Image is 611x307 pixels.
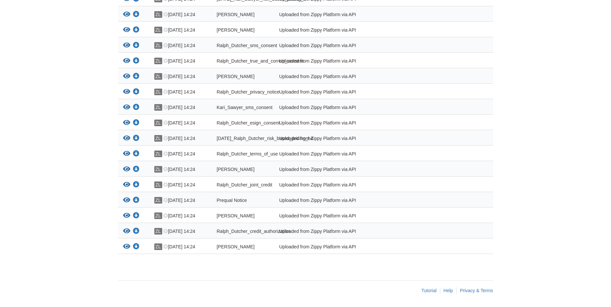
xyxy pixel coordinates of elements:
[154,11,162,18] span: ZL
[163,213,195,218] span: [DATE] 14:24
[123,228,130,235] button: View Ralph_Dutcher_credit_authorization
[133,74,140,79] a: Download Kari_Sawyer_true_and_correct_consent
[133,198,140,203] a: Download Prequal Notice
[123,243,130,250] button: View Kari_Sawyer_esign_consent
[133,213,140,219] a: Download Kari_Sawyer_credit_authorization
[154,58,162,64] span: ZL
[154,212,162,219] span: ZL
[154,197,162,204] span: ZL
[163,105,195,110] span: [DATE] 14:24
[163,43,195,48] span: [DATE] 14:24
[154,151,162,157] span: ZL
[274,58,431,66] div: Uploaded from Zippy Platform via API
[133,28,140,33] a: Download Kari_Sawyer_joint_credit
[217,182,272,187] span: Ralph_Dutcher_joint_credit
[274,120,431,128] div: Uploaded from Zippy Platform via API
[163,244,195,249] span: [DATE] 14:24
[154,181,162,188] span: ZL
[133,105,140,110] a: Download Kari_Sawyer_sms_consent
[123,27,130,34] button: View Kari_Sawyer_joint_credit
[133,152,140,157] a: Download Ralph_Dutcher_terms_of_use
[154,228,162,235] span: ZL
[163,198,195,203] span: [DATE] 14:24
[123,42,130,49] button: View Ralph_Dutcher_sms_consent
[133,121,140,126] a: Download Ralph_Dutcher_esign_consent
[163,167,195,172] span: [DATE] 14:24
[123,89,130,96] button: View Ralph_Dutcher_privacy_notice
[154,120,162,126] span: ZL
[133,12,140,17] a: Download Kari_Sawyer_privacy_notice
[123,104,130,111] button: View Kari_Sawyer_sms_consent
[163,136,195,141] span: [DATE] 14:24
[123,120,130,126] button: View Ralph_Dutcher_esign_consent
[274,104,431,113] div: Uploaded from Zippy Platform via API
[274,73,431,82] div: Uploaded from Zippy Platform via API
[123,212,130,219] button: View Kari_Sawyer_credit_authorization
[274,135,431,144] div: Uploaded from Zippy Platform via API
[163,229,195,234] span: [DATE] 14:24
[123,151,130,157] button: View Ralph_Dutcher_terms_of_use
[133,229,140,234] a: Download Ralph_Dutcher_credit_authorization
[274,166,431,175] div: Uploaded from Zippy Platform via API
[217,198,247,203] span: Prequal Notice
[274,228,431,237] div: Uploaded from Zippy Platform via API
[217,58,304,64] span: Ralph_Dutcher_true_and_correct_consent
[444,288,453,293] a: Help
[460,288,493,293] a: Privacy & Terms
[133,59,140,64] a: Download Ralph_Dutcher_true_and_correct_consent
[123,58,130,65] button: View Ralph_Dutcher_true_and_correct_consent
[217,167,255,172] span: [PERSON_NAME]
[163,182,195,187] span: [DATE] 14:24
[217,12,255,17] span: [PERSON_NAME]
[154,104,162,111] span: ZL
[163,12,195,17] span: [DATE] 14:24
[274,151,431,159] div: Uploaded from Zippy Platform via API
[133,167,140,172] a: Download Kari_Sawyer_terms_of_use
[274,243,431,252] div: Uploaded from Zippy Platform via API
[123,181,130,188] button: View Ralph_Dutcher_joint_credit
[217,105,273,110] span: Kari_Sawyer_sms_consent
[274,212,431,221] div: Uploaded from Zippy Platform via API
[163,89,195,95] span: [DATE] 14:24
[154,89,162,95] span: ZL
[274,11,431,20] div: Uploaded from Zippy Platform via API
[217,136,313,141] span: [DATE]_Ralph_Dutcher_risk_based_pricing_h4
[154,42,162,49] span: ZL
[154,27,162,33] span: ZL
[217,27,255,33] span: [PERSON_NAME]
[163,120,195,126] span: [DATE] 14:24
[133,244,140,250] a: Download Kari_Sawyer_esign_consent
[133,90,140,95] a: Download Ralph_Dutcher_privacy_notice
[154,166,162,173] span: ZL
[163,74,195,79] span: [DATE] 14:24
[123,197,130,204] button: View Prequal Notice
[154,243,162,250] span: ZL
[217,120,280,126] span: Ralph_Dutcher_esign_consent
[123,73,130,80] button: View Kari_Sawyer_true_and_correct_consent
[274,197,431,206] div: Uploaded from Zippy Platform via API
[217,229,290,234] span: Ralph_Dutcher_credit_authorization
[133,182,140,188] a: Download Ralph_Dutcher_joint_credit
[123,166,130,173] button: View Kari_Sawyer_terms_of_use
[274,89,431,97] div: Uploaded from Zippy Platform via API
[217,89,280,95] span: Ralph_Dutcher_privacy_notice
[274,42,431,51] div: Uploaded from Zippy Platform via API
[217,43,277,48] span: Ralph_Dutcher_sms_consent
[123,135,130,142] button: View 09-03-2025_Ralph_Dutcher_risk_based_pricing_h4
[163,58,195,64] span: [DATE] 14:24
[133,136,140,141] a: Download 09-03-2025_Ralph_Dutcher_risk_based_pricing_h4
[217,213,255,218] span: [PERSON_NAME]
[217,244,255,249] span: [PERSON_NAME]
[421,288,437,293] a: Tutorial
[217,74,255,79] span: [PERSON_NAME]
[154,135,162,142] span: ZL
[123,11,130,18] button: View Kari_Sawyer_privacy_notice
[217,151,278,156] span: Ralph_Dutcher_terms_of_use
[274,181,431,190] div: Uploaded from Zippy Platform via API
[163,27,195,33] span: [DATE] 14:24
[133,43,140,48] a: Download Ralph_Dutcher_sms_consent
[274,27,431,35] div: Uploaded from Zippy Platform via API
[163,151,195,156] span: [DATE] 14:24
[154,73,162,80] span: ZL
